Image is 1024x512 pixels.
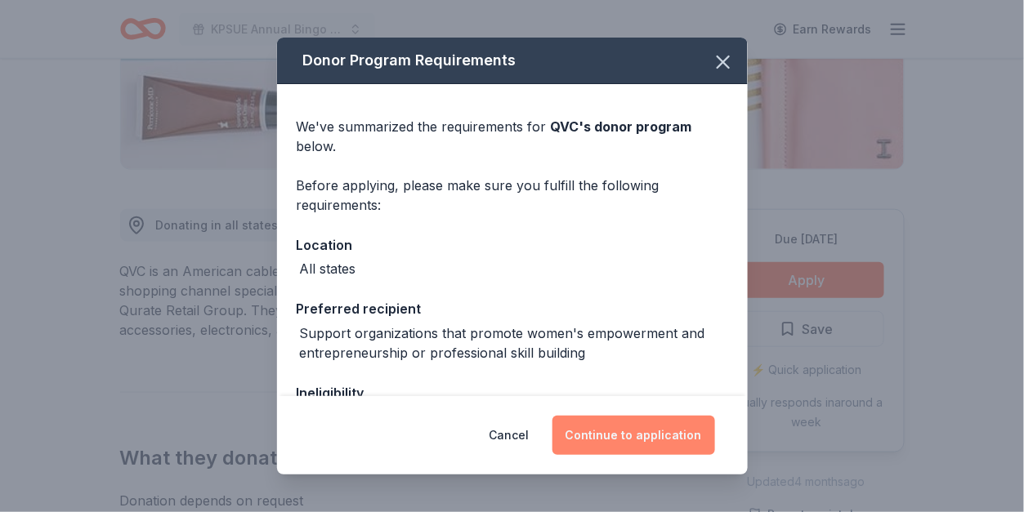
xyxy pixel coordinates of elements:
[297,176,728,215] div: Before applying, please make sure you fulfill the following requirements:
[552,416,715,455] button: Continue to application
[297,382,728,403] div: Ineligibility
[300,259,356,278] div: All states
[297,117,728,156] div: We've summarized the requirements for below.
[490,416,530,455] button: Cancel
[297,298,728,319] div: Preferred recipient
[551,118,692,135] span: QVC 's donor program
[297,234,728,256] div: Location
[277,38,748,84] div: Donor Program Requirements
[300,323,728,363] div: Support organizations that promote women's empowerment and entrepreneurship or professional skill...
